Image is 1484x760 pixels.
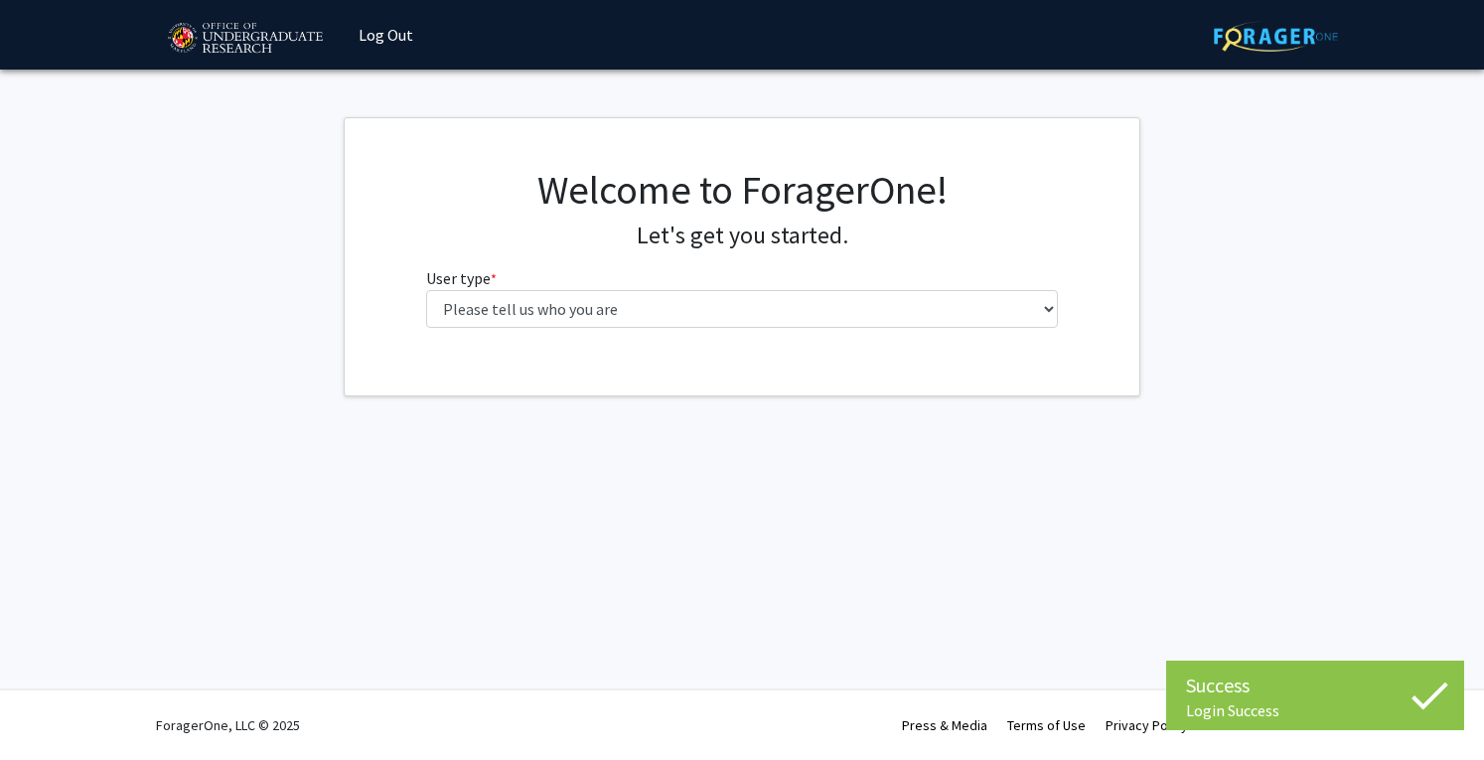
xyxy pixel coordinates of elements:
[1186,700,1444,720] div: Login Success
[1007,716,1086,734] a: Terms of Use
[902,716,987,734] a: Press & Media
[426,266,497,290] label: User type
[156,690,300,760] div: ForagerOne, LLC © 2025
[161,14,329,64] img: University of Maryland Logo
[1186,671,1444,700] div: Success
[426,166,1059,214] h1: Welcome to ForagerOne!
[1106,716,1188,734] a: Privacy Policy
[426,222,1059,250] h4: Let's get you started.
[1214,21,1338,52] img: ForagerOne Logo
